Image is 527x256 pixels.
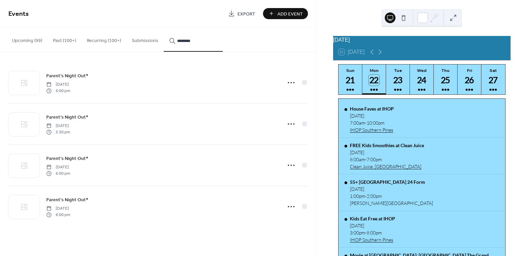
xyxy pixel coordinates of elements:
span: [DATE] [46,206,70,212]
div: Fri [460,68,479,73]
span: Export [238,10,255,17]
div: [DATE] [333,36,511,44]
span: [DATE] [46,123,70,129]
div: Mon [364,68,384,73]
button: Fri26 [458,65,481,94]
div: 23 [392,75,404,86]
span: 6:00 pm [46,170,70,176]
div: 22 [369,75,380,86]
span: - [365,230,367,236]
div: 24 [416,75,427,86]
div: Sun [340,68,360,73]
div: Thu [436,68,456,73]
a: IHOP Southern Pines [350,127,394,133]
button: Recurring (100+) [82,27,126,51]
div: 27 [488,75,499,86]
a: Export [223,8,260,19]
button: Add Event [263,8,308,19]
span: 6:00 pm [46,212,70,218]
button: Tue23 [386,65,410,94]
button: Thu25 [434,65,458,94]
span: - [365,193,367,199]
span: Add Event [277,10,303,17]
div: 55+ [GEOGRAPHIC_DATA] 24 Form [350,179,433,185]
span: - [365,157,367,162]
div: Sat [483,68,503,73]
span: 7:00am [350,120,365,126]
span: 8:00am [350,157,365,162]
div: House Faves at IHOP [350,106,394,112]
span: 8:00pm [367,230,382,236]
div: Kids Eat Free at IHOP [350,216,395,221]
span: Parent's Night Out* [46,114,88,121]
button: Submissions [126,27,164,51]
div: [DATE] [350,186,433,192]
div: [DATE] [350,113,394,119]
div: Tue [388,68,408,73]
button: Past (100+) [48,27,82,51]
button: Mon22 [362,65,386,94]
div: [DATE] [350,150,424,155]
div: [DATE] [350,223,395,228]
a: Parent's Night Out* [46,155,88,162]
div: 25 [440,75,451,86]
span: 6:00 pm [46,88,70,94]
div: 26 [464,75,475,86]
div: Wed [412,68,432,73]
button: Sat27 [481,65,505,94]
a: Clean Juice, [GEOGRAPHIC_DATA] [350,164,424,169]
span: Events [8,7,29,20]
a: Parent's Night Out* [46,196,88,204]
span: [DATE] [46,164,70,170]
a: Parent's Night Out* [46,72,88,80]
span: [DATE] [46,82,70,88]
span: 2:00pm [367,193,382,199]
div: 21 [345,75,356,86]
div: FREE Kids Smoothies at Clean Juice [350,142,424,148]
button: Wed24 [410,65,434,94]
span: 3:00pm [350,230,365,236]
span: 1:00pm [350,193,365,199]
span: 5:30 pm [46,129,70,135]
a: IHOP Southern Pines [350,237,395,243]
span: 7:00pm [367,157,382,162]
span: Parent's Night Out* [46,155,88,162]
span: 10:00pm [367,120,384,126]
a: Parent's Night Out* [46,113,88,121]
button: Sun21 [338,65,362,94]
span: - [365,120,367,126]
button: Upcoming (99) [7,27,48,51]
div: [PERSON_NAME][GEOGRAPHIC_DATA] [350,200,433,206]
